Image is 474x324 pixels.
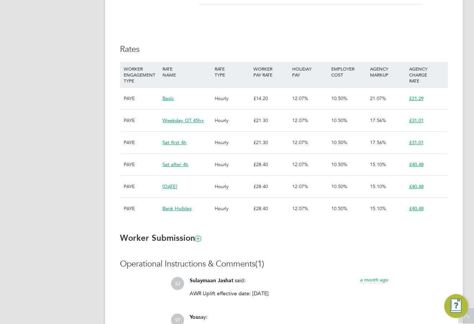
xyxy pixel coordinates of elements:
div: WORKER ENGAGEMENT TYPE [122,62,161,87]
span: 10.50% [331,139,347,146]
div: PAYE [122,176,161,197]
button: Engage Resource Center [444,294,468,318]
span: said: [235,277,246,284]
div: PAYE [122,154,161,175]
span: Weekday OT 45h+ [162,117,204,124]
div: AGENCY MARKUP [368,62,407,81]
span: 10.50% [331,183,347,190]
div: Hourly [213,154,252,175]
span: £40.48 [409,205,424,212]
span: £31.01 [409,139,424,146]
span: Basic [162,95,174,102]
span: 15.10% [370,205,386,212]
span: Sat first 4h [162,139,186,146]
span: Sulaymaan Jashat [190,277,233,284]
span: £21.29 [409,95,424,102]
span: 10.50% [331,117,347,124]
span: Bank Holiday [162,205,192,212]
div: £28.40 [252,154,290,175]
div: PAYE [122,88,161,109]
span: Sat after 4h [162,161,188,168]
div: PAYE [122,198,161,219]
div: AGENCY CHARGE RATE [407,62,446,87]
span: SJ [171,277,184,290]
span: 17.56% [370,117,386,124]
div: Hourly [213,176,252,197]
span: 21.07% [370,95,386,102]
div: EMPLOYER COST [329,62,368,81]
span: 15.10% [370,161,386,168]
span: 12.07% [292,205,308,212]
div: PAYE [122,110,161,131]
span: 12.07% [292,117,308,124]
span: £40.48 [409,183,424,190]
div: £28.40 [252,198,290,219]
span: 17.56% [370,139,386,146]
span: 12.07% [292,161,308,168]
h3: Rates [120,44,448,55]
span: [DATE] [162,183,177,190]
div: £14.20 [252,88,290,109]
span: You [190,314,199,320]
div: Hourly [213,132,252,153]
div: HOLIDAY PAY [290,62,329,81]
div: Hourly [213,88,252,109]
span: 15.10% [370,183,386,190]
span: a month ago [360,277,388,283]
p: AWR Uplift effective date: [DATE] [190,290,388,297]
h3: Operational Instructions & Comments [120,259,448,270]
div: Hourly [213,198,252,219]
div: Hourly [213,110,252,131]
span: £31.01 [409,117,424,124]
span: £40.48 [409,161,424,168]
span: 12.07% [292,183,308,190]
div: £28.40 [252,176,290,197]
b: Worker Submission [120,233,201,243]
div: £21.30 [252,132,290,153]
div: PAYE [122,132,161,153]
div: RATE NAME [161,62,212,81]
div: £21.30 [252,110,290,131]
span: 12.07% [292,139,308,146]
div: WORKER PAY RATE [252,62,290,81]
span: 12.07% [292,95,308,102]
span: 10.50% [331,205,347,212]
span: 10.50% [331,95,347,102]
span: 10.50% [331,161,347,168]
div: RATE TYPE [213,62,252,81]
span: (1) [255,259,264,269]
